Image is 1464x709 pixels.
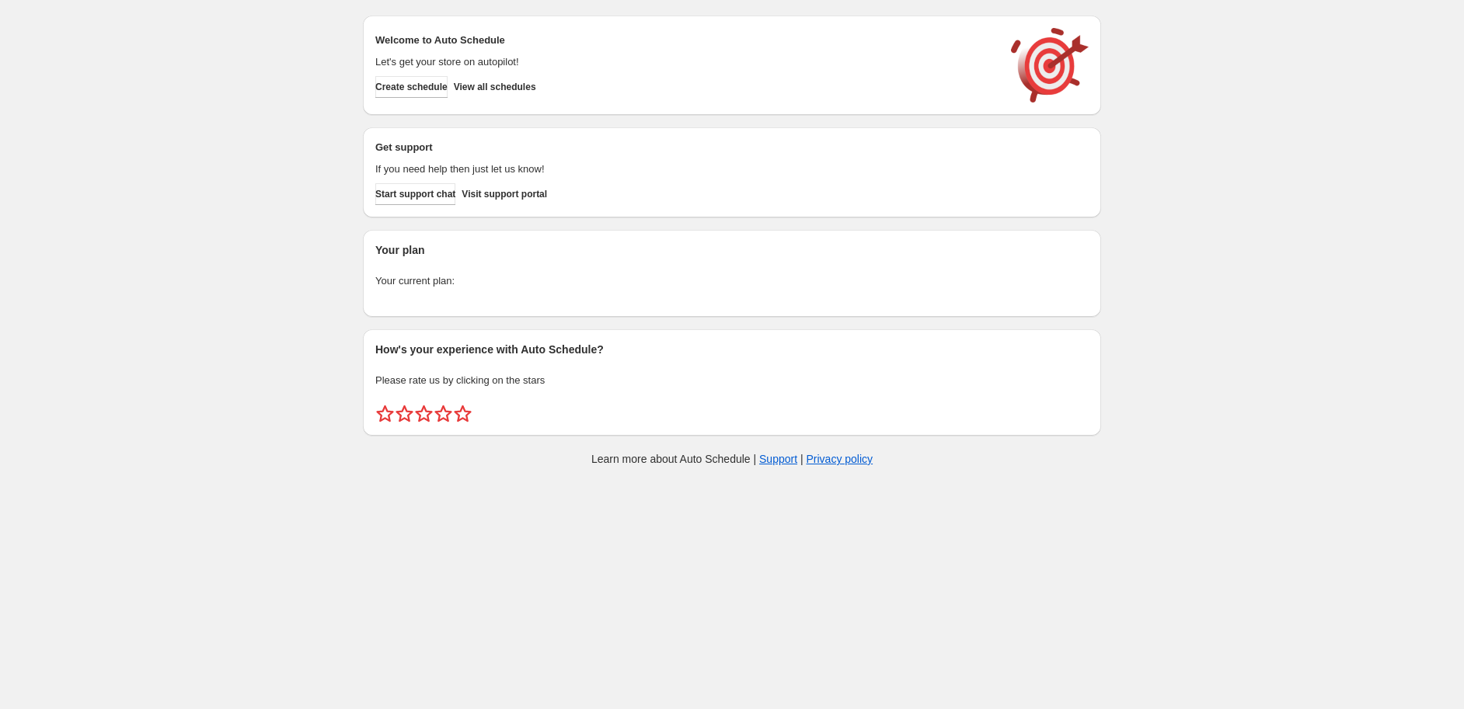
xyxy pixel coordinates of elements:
p: Learn more about Auto Schedule | | [591,451,873,467]
h2: Your plan [375,242,1089,258]
p: Please rate us by clicking on the stars [375,373,1089,388]
span: View all schedules [454,81,536,93]
h2: Welcome to Auto Schedule [375,33,995,48]
p: Let's get your store on autopilot! [375,54,995,70]
p: If you need help then just let us know! [375,162,995,177]
button: Create schedule [375,76,448,98]
span: Start support chat [375,188,455,200]
h2: Get support [375,140,995,155]
h2: How's your experience with Auto Schedule? [375,342,1089,357]
span: Create schedule [375,81,448,93]
a: Start support chat [375,183,455,205]
a: Support [759,453,797,465]
a: Privacy policy [807,453,873,465]
a: Visit support portal [462,183,547,205]
p: Your current plan: [375,273,1089,289]
button: View all schedules [454,76,536,98]
span: Visit support portal [462,188,547,200]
